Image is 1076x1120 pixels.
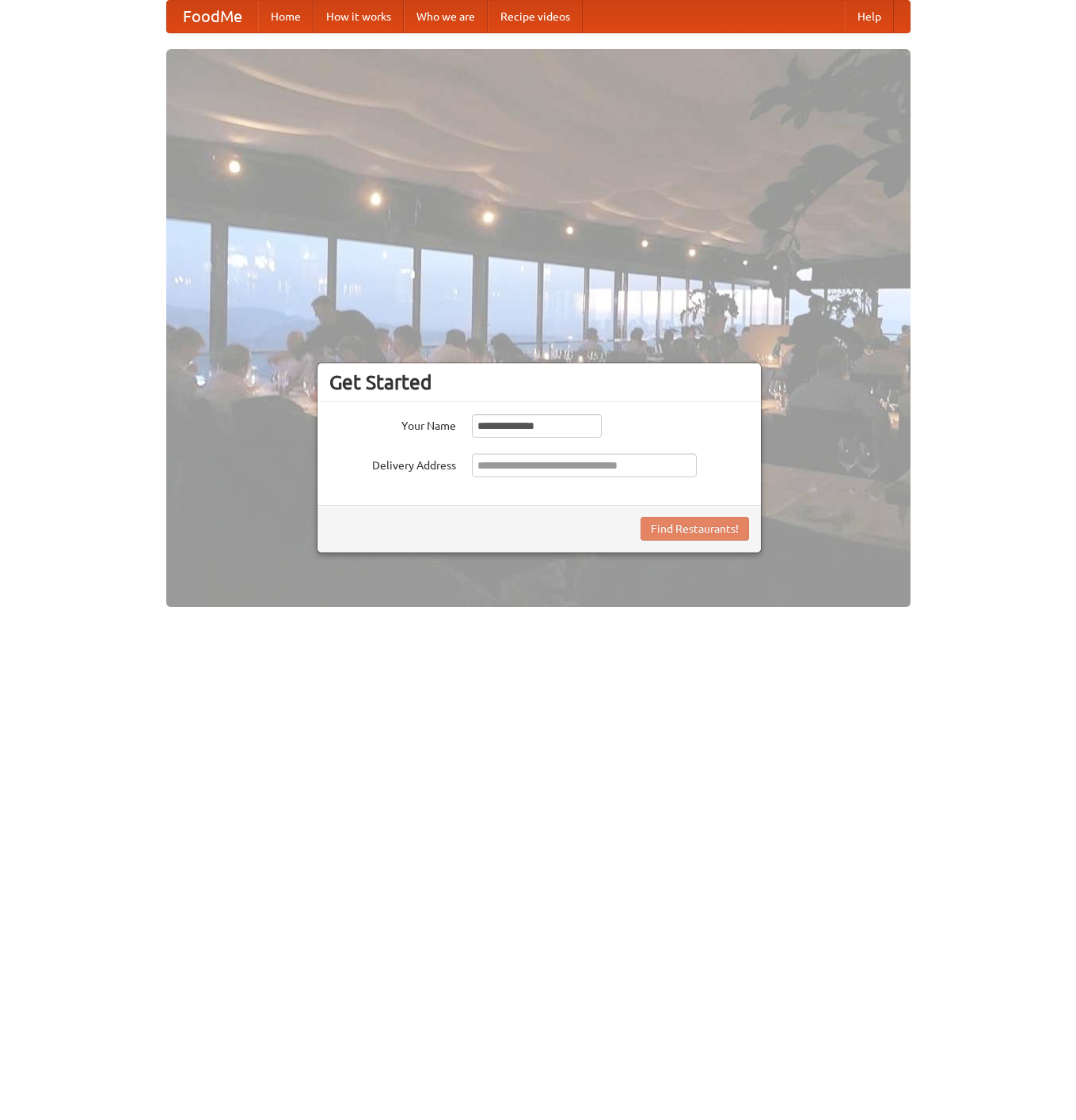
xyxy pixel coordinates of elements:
[314,1,404,32] a: How it works
[329,454,456,473] label: Delivery Address
[404,1,488,32] a: Who we are
[845,1,894,32] a: Help
[329,370,749,394] h3: Get Started
[329,414,456,434] label: Your Name
[488,1,583,32] a: Recipe videos
[167,1,258,32] a: FoodMe
[258,1,314,32] a: Home
[641,517,749,541] button: Find Restaurants!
